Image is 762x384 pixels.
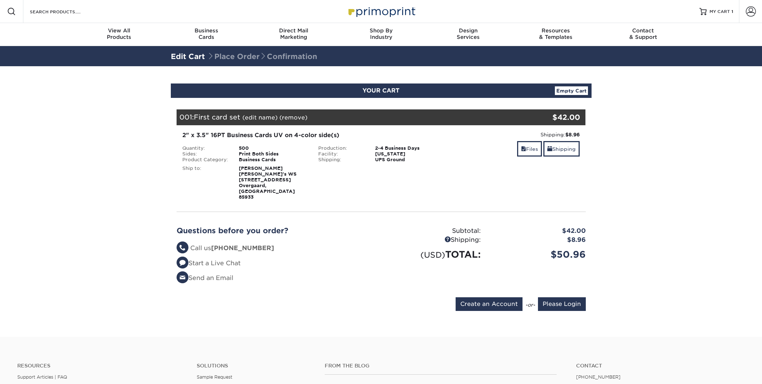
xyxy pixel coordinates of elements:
div: Shipping: [313,157,370,163]
span: Shop By [337,27,425,34]
input: SEARCH PRODUCTS..... [29,7,99,16]
span: MY CART [709,9,730,15]
div: Shipping: [381,235,486,245]
span: 1 [731,9,733,14]
h2: Questions before you order? [177,226,376,235]
div: Facility: [313,151,370,157]
div: Print Both Sides [233,151,313,157]
h4: From the Blog [325,363,557,369]
a: Send an Email [177,274,233,281]
div: & Templates [512,27,599,40]
span: files [521,146,526,152]
span: Direct Mail [250,27,337,34]
div: UPS Ground [370,157,449,163]
div: $8.96 [486,235,591,245]
strong: [PHONE_NUMBER] [211,244,274,252]
input: Please Login [538,297,586,311]
a: Shop ByIndustry [337,23,425,46]
img: Primoprint [345,4,417,19]
span: YOUR CART [362,87,400,94]
a: [PHONE_NUMBER] [576,374,621,380]
a: Shipping [543,141,580,157]
a: DesignServices [425,23,512,46]
input: Create an Account [456,297,523,311]
a: Files [517,141,542,157]
a: Sample Request [197,374,232,380]
div: Sides: [177,151,234,157]
div: 500 [233,145,313,151]
div: Business Cards [233,157,313,163]
a: BusinessCards [163,23,250,46]
div: Product Category: [177,157,234,163]
div: Services [425,27,512,40]
div: Products [76,27,163,40]
strong: [PERSON_NAME] [PERSON_NAME]'s WS [STREET_ADDRESS] Overgaard, [GEOGRAPHIC_DATA] 85933 [239,166,297,200]
div: $42.00 [517,112,580,123]
div: $42.00 [486,226,591,236]
a: Direct MailMarketing [250,23,337,46]
li: Call us [177,244,376,253]
div: Quantity: [177,145,234,151]
div: Subtotal: [381,226,486,236]
span: shipping [547,146,552,152]
a: Resources& Templates [512,23,599,46]
div: 2-4 Business Days [370,145,449,151]
strong: $8.96 [565,132,580,137]
div: Production: [313,145,370,151]
a: (remove) [279,114,307,121]
span: First card set [194,113,240,121]
a: Contact& Support [599,23,687,46]
small: (USD) [420,250,445,259]
div: 2" x 3.5" 16PT Business Cards UV on 4-color side(s) [182,131,444,140]
em: -or- [525,302,535,308]
span: View All [76,27,163,34]
a: Start a Live Chat [177,259,241,267]
a: View AllProducts [76,23,163,46]
div: Industry [337,27,425,40]
div: [US_STATE] [370,151,449,157]
span: Resources [512,27,599,34]
span: Business [163,27,250,34]
h4: Resources [17,363,186,369]
div: TOTAL: [381,248,486,261]
div: Cards [163,27,250,40]
div: & Support [599,27,687,40]
a: (edit name) [242,114,278,121]
a: Contact [576,363,745,369]
span: Contact [599,27,687,34]
div: Shipping: [455,131,580,138]
div: $50.96 [486,248,591,261]
div: Ship to: [177,166,234,200]
div: 001: [177,109,517,125]
a: Edit Cart [171,52,205,61]
a: Support Articles | FAQ [17,374,67,380]
a: Empty Cart [555,86,588,95]
div: Marketing [250,27,337,40]
h4: Solutions [197,363,314,369]
span: Design [425,27,512,34]
span: Place Order Confirmation [207,52,317,61]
